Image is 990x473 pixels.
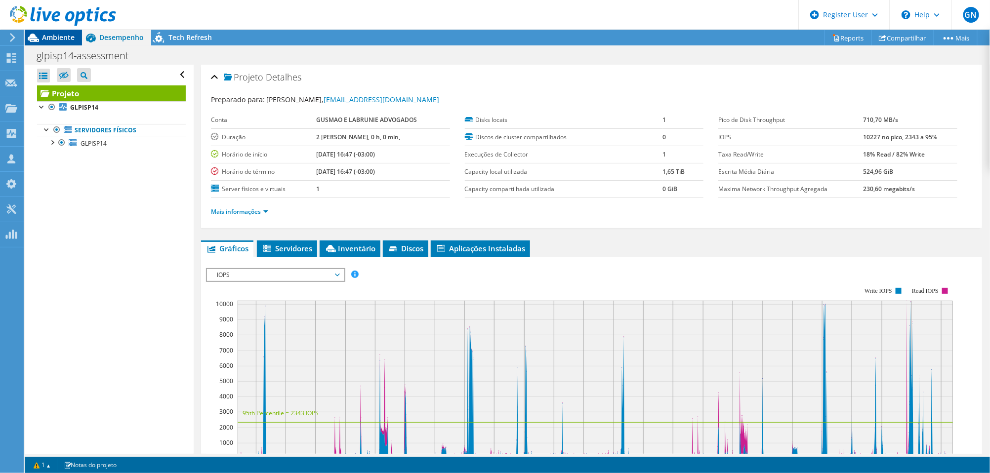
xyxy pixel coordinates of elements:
[963,7,979,23] span: GN
[465,150,663,159] label: Execuções de Collector
[219,423,233,432] text: 2000
[211,115,316,125] label: Conta
[212,269,339,281] span: IOPS
[863,116,898,124] b: 710,70 MB/s
[219,377,233,385] text: 5000
[219,315,233,323] text: 9000
[316,116,417,124] b: GUSMAO E LABRUNIE ADVOGADOS
[718,132,863,142] label: IOPS
[70,103,98,112] b: GLPISP14
[388,243,423,253] span: Discos
[316,150,375,158] b: [DATE] 16:47 (-03:00)
[211,132,316,142] label: Duração
[325,243,375,253] span: Inventário
[243,409,319,417] text: 95th Percentile = 2343 IOPS
[465,167,663,177] label: Capacity local utilizada
[934,30,978,45] a: Mais
[211,95,265,104] label: Preparado para:
[211,207,268,216] a: Mais informações
[865,287,892,294] text: Write IOPS
[662,133,666,141] b: 0
[216,300,233,308] text: 10000
[206,243,248,253] span: Gráficos
[27,459,57,471] a: 1
[219,392,233,400] text: 4000
[81,139,107,148] span: GLPISP14
[211,150,316,159] label: Horário de início
[266,95,439,104] span: [PERSON_NAME],
[718,150,863,159] label: Taxa Read/Write
[224,73,263,82] span: Projeto
[42,33,75,42] span: Ambiente
[863,167,893,176] b: 524,96 GiB
[718,115,863,125] label: Pico de Disk Throughput
[32,50,144,61] h1: glpisp14-assessment
[168,33,212,42] span: Tech Refresh
[219,407,233,416] text: 3000
[266,71,301,83] span: Detalhes
[57,459,124,471] a: Notas do projeto
[863,150,925,158] b: 18% Read / 82% Write
[465,132,663,142] label: Discos de cluster compartilhados
[912,287,939,294] text: Read IOPS
[863,185,915,193] b: 230,60 megabits/s
[662,185,677,193] b: 0 GiB
[316,167,375,176] b: [DATE] 16:47 (-03:00)
[436,243,525,253] span: Aplicações Instaladas
[662,167,685,176] b: 1,65 TiB
[863,133,937,141] b: 10227 no pico, 2343 a 95%
[662,116,666,124] b: 1
[211,184,316,194] label: Server físicos e virtuais
[718,167,863,177] label: Escrita Média Diária
[37,137,186,150] a: GLPISP14
[219,346,233,355] text: 7000
[99,33,144,42] span: Desempenho
[37,85,186,101] a: Projeto
[219,330,233,339] text: 8000
[211,167,316,177] label: Horário de término
[902,10,910,19] svg: \n
[316,185,320,193] b: 1
[324,95,439,104] a: [EMAIL_ADDRESS][DOMAIN_NAME]
[37,124,186,137] a: Servidores físicos
[718,184,863,194] label: Maxima Network Throughput Agregada
[262,243,312,253] span: Servidores
[219,438,233,447] text: 1000
[465,115,663,125] label: Disks locais
[825,30,872,45] a: Reports
[465,184,663,194] label: Capacity compartilhada utilizada
[871,30,934,45] a: Compartilhar
[219,361,233,370] text: 6000
[37,101,186,114] a: GLPISP14
[316,133,400,141] b: 2 [PERSON_NAME], 0 h, 0 min,
[662,150,666,158] b: 1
